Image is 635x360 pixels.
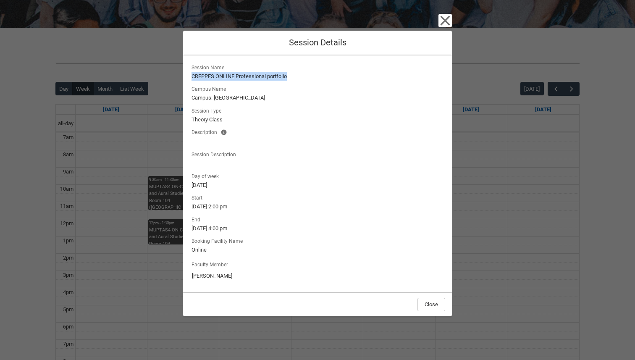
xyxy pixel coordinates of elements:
[192,149,239,158] span: Session Description
[192,116,443,124] lightning-formatted-text: Theory Class
[192,259,231,268] label: Faculty Member
[192,202,443,211] lightning-formatted-text: [DATE] 2:00 pm
[192,62,228,71] span: Session Name
[192,84,229,93] span: Campus Name
[192,72,443,81] lightning-formatted-text: CRFPPFS ONLINE Professional portfolio
[192,127,220,136] span: Description
[438,14,452,27] button: Close
[192,192,206,202] span: Start
[192,214,204,223] span: End
[192,181,443,189] lightning-formatted-text: [DATE]
[192,236,246,245] span: Booking Facility Name
[192,105,225,115] span: Session Type
[192,224,443,233] lightning-formatted-text: [DATE] 4:00 pm
[417,298,445,311] button: Close
[192,171,222,180] span: Day of week
[289,37,346,47] span: Session Details
[192,94,443,102] lightning-formatted-text: Campus: [GEOGRAPHIC_DATA]
[192,246,443,254] lightning-formatted-text: Online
